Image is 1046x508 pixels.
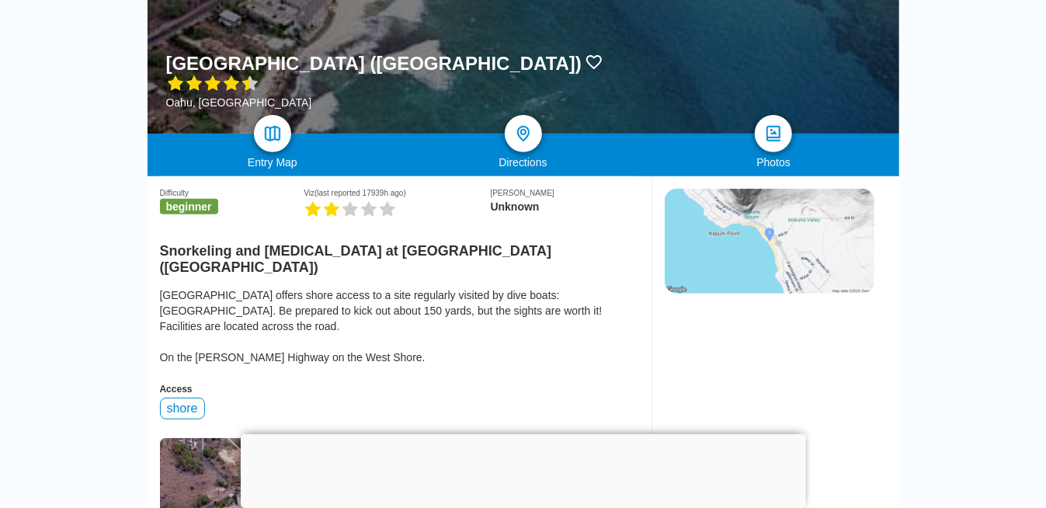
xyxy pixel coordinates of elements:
[648,156,899,169] div: Photos
[148,156,398,169] div: Entry Map
[160,398,205,419] div: shore
[755,115,792,152] a: photos
[304,189,490,197] div: Viz (last reported 17939h ago)
[263,124,282,143] img: map
[514,124,533,143] img: directions
[764,124,783,143] img: photos
[160,384,639,395] div: Access
[665,189,874,294] img: staticmap
[160,234,639,276] h2: Snorkeling and [MEDICAL_DATA] at [GEOGRAPHIC_DATA] ([GEOGRAPHIC_DATA])
[160,189,304,197] div: Difficulty
[160,199,218,214] span: beginner
[241,434,806,504] iframe: Advertisement
[398,156,648,169] div: Directions
[254,115,291,152] a: map
[160,287,639,365] div: [GEOGRAPHIC_DATA] offers shore access to a site regularly visited by dive boats: [GEOGRAPHIC_DATA...
[491,200,639,213] div: Unknown
[491,189,639,197] div: [PERSON_NAME]
[166,53,582,75] h1: [GEOGRAPHIC_DATA] ([GEOGRAPHIC_DATA])
[505,115,542,152] a: directions
[166,96,604,109] div: Oahu, [GEOGRAPHIC_DATA]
